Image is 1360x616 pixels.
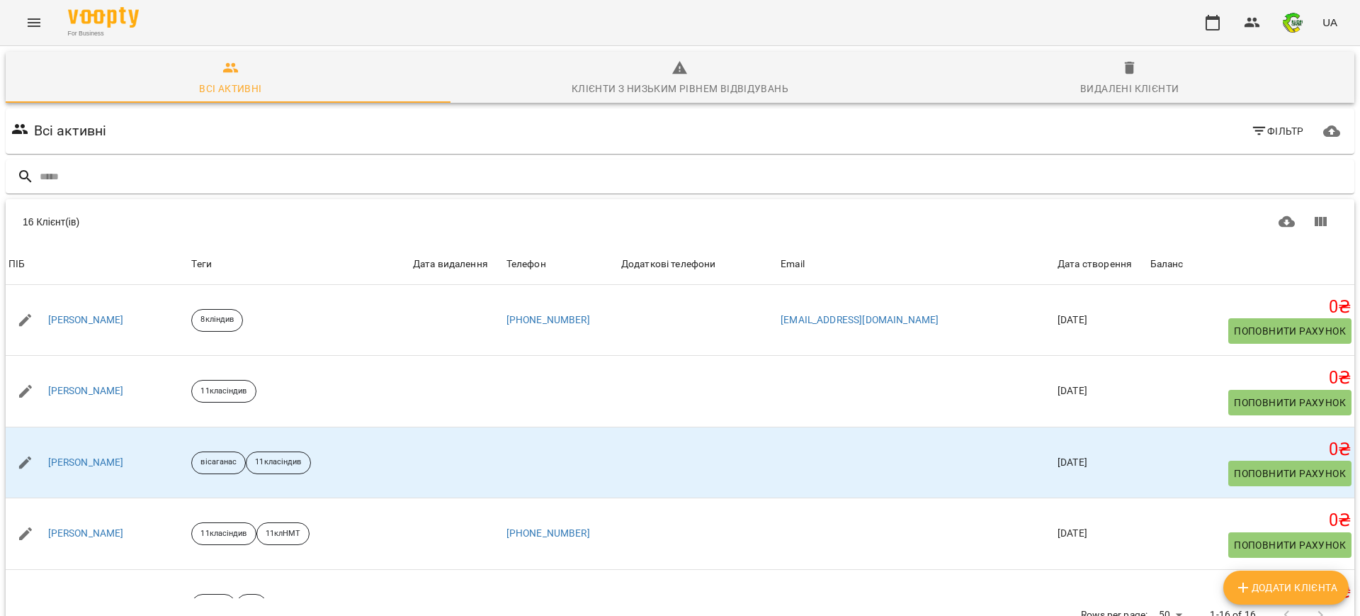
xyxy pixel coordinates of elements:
span: UA [1322,15,1337,30]
span: Поповнити рахунок [1234,537,1346,554]
span: Дата видалення [413,256,501,273]
span: Додаткові телефони [621,256,775,273]
span: Поповнити рахунок [1234,323,1346,340]
div: 11клНМТ [256,522,310,545]
img: Voopty Logo [68,7,139,28]
div: Sort [506,256,546,273]
div: Sort [621,256,716,273]
div: Sort [1058,256,1132,273]
button: Поповнити рахунок [1228,461,1351,486]
span: Поповнити рахунок [1234,465,1346,482]
div: 16 Клієнт(ів) [23,215,674,229]
p: 11клНМТ [266,528,301,540]
button: Поповнити рахунок [1228,318,1351,344]
div: 8кліндив [191,309,243,332]
div: Sort [1150,256,1184,273]
span: Телефон [506,256,616,273]
div: Email [781,256,805,273]
img: 745b941a821a4db5d46b869edb22b833.png [1283,13,1303,33]
td: [DATE] [1055,427,1147,498]
div: Всі активні [199,80,261,97]
div: Sort [8,256,25,273]
div: 11класіндив [246,452,310,474]
p: 11класіндив [200,386,246,398]
a: [PERSON_NAME] [48,384,124,398]
div: Баланс [1150,256,1184,273]
span: For Business [68,29,139,38]
span: Додати клієнта [1235,579,1337,596]
a: [PERSON_NAME] [48,456,124,470]
span: Баланс [1150,256,1351,273]
button: Завантажити CSV [1270,205,1304,239]
button: Додати клієнта [1223,571,1349,605]
div: 11класіндив [191,522,256,545]
button: Menu [17,6,51,40]
td: [DATE] [1055,498,1147,570]
p: 11класіндив [255,457,301,469]
div: ПІБ [8,256,25,273]
div: Дата створення [1058,256,1132,273]
div: Видалені клієнти [1080,80,1179,97]
button: Поповнити рахунок [1228,532,1351,558]
button: Поповнити рахунок [1228,390,1351,415]
span: Дата створення [1058,256,1145,273]
h6: Всі активні [34,120,107,142]
h5: 0 ₴ [1150,581,1351,603]
button: Показати колонки [1303,205,1337,239]
div: Table Toolbar [6,199,1354,245]
a: [PHONE_NUMBER] [506,527,590,539]
span: ПІБ [8,256,186,273]
a: [PHONE_NUMBER] [506,314,590,325]
p: 8кліндив [200,314,234,326]
td: [DATE] [1055,285,1147,356]
div: Додаткові телефони [621,256,716,273]
span: Email [781,256,1052,273]
div: Sort [413,256,488,273]
div: Телефон [506,256,546,273]
h5: 0 ₴ [1150,296,1351,318]
span: Поповнити рахунок [1234,394,1346,411]
button: Фільтр [1245,118,1310,144]
span: Фільтр [1251,123,1304,140]
h5: 0 ₴ [1150,510,1351,532]
div: вісаганас [191,452,246,474]
div: Дата видалення [413,256,488,273]
p: 11класіндив [200,528,246,540]
a: [PERSON_NAME] [48,313,124,327]
td: [DATE] [1055,356,1147,427]
p: вісаганас [200,457,237,469]
h5: 0 ₴ [1150,439,1351,461]
button: UA [1317,9,1343,35]
h5: 0 ₴ [1150,367,1351,389]
a: [PERSON_NAME] [48,527,124,541]
a: [EMAIL_ADDRESS][DOMAIN_NAME] [781,314,939,325]
div: 11класіндив [191,380,256,403]
div: Теги [191,256,407,273]
div: Клієнти з низьким рівнем відвідувань [572,80,788,97]
div: Sort [781,256,805,273]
